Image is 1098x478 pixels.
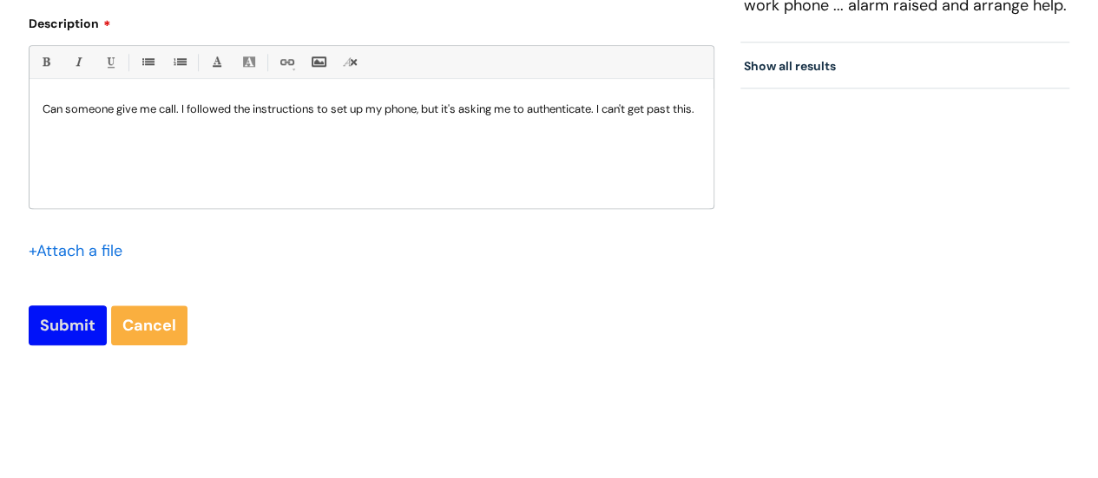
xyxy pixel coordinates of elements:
[29,305,107,345] input: Submit
[29,237,133,265] div: Attach a file
[136,51,158,73] a: • Unordered List (Ctrl-Shift-7)
[29,240,36,261] span: +
[29,10,714,31] label: Description
[99,51,121,73] a: Underline(Ctrl-U)
[111,305,187,345] a: Cancel
[35,51,56,73] a: Bold (Ctrl-B)
[339,51,361,73] a: Remove formatting (Ctrl-\)
[307,51,329,73] a: Insert Image...
[238,51,260,73] a: Back Color
[275,51,297,73] a: Link
[744,58,836,74] a: Show all results
[168,51,190,73] a: 1. Ordered List (Ctrl-Shift-8)
[43,101,700,117] p: Can someone give me call. I followed the instructions to set up my phone, but it's asking me to a...
[67,51,89,73] a: Italic (Ctrl-I)
[206,51,227,73] a: Font Color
